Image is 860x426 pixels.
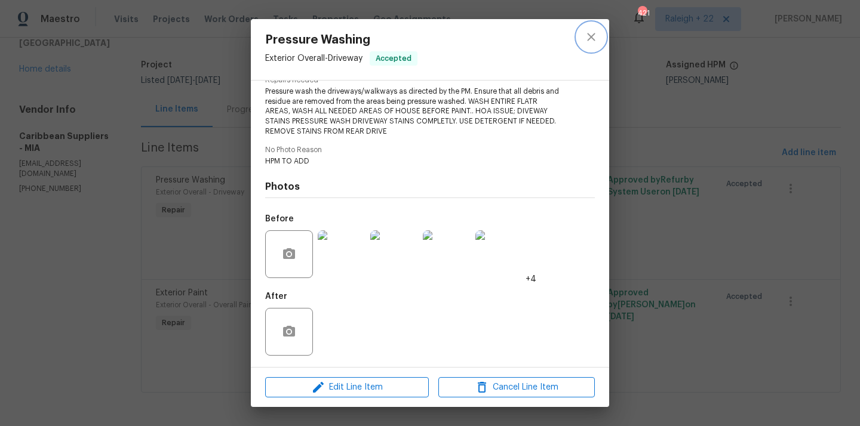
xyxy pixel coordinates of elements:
[265,215,294,223] h5: Before
[442,380,591,395] span: Cancel Line Item
[265,181,595,193] h4: Photos
[577,23,606,51] button: close
[265,146,595,154] span: No Photo Reason
[265,156,562,166] span: HPM TO ADD
[265,377,429,398] button: Edit Line Item
[526,273,536,285] span: +4
[265,76,595,84] span: Repairs needed
[265,87,562,137] span: Pressure wash the driveways/walkways as directed by the PM. Ensure that all debris and residue ar...
[371,53,416,64] span: Accepted
[265,292,287,301] h5: After
[438,377,595,398] button: Cancel Line Item
[265,33,417,47] span: Pressure Washing
[265,54,363,63] span: Exterior Overall - Driveway
[638,7,646,19] div: 421
[269,380,425,395] span: Edit Line Item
